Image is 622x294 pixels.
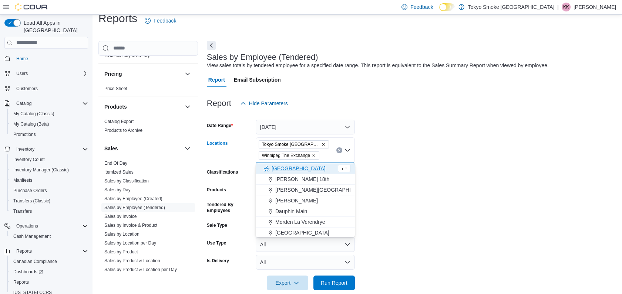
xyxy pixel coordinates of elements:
[104,267,177,272] a: Sales by Product & Location per Day
[207,240,226,246] label: Use Type
[207,99,231,108] h3: Report
[104,145,182,152] button: Sales
[321,142,326,147] button: Remove Tokyo Smoke Canada from selection in this group
[13,99,88,108] span: Catalog
[104,178,149,184] a: Sales by Classification
[104,127,142,133] span: Products to Archive
[16,146,34,152] span: Inventory
[563,3,569,11] span: KK
[13,279,29,285] span: Reports
[104,119,134,124] span: Catalog Export
[104,276,155,281] span: Sales by Product per Day
[7,109,91,119] button: My Catalog (Classic)
[256,185,355,195] button: [PERSON_NAME][GEOGRAPHIC_DATA]
[16,71,28,76] span: Users
[1,68,91,79] button: Users
[1,144,91,154] button: Inventory
[259,151,319,160] span: Winnipeg The Exchange
[98,159,198,286] div: Sales
[104,170,134,175] a: Itemized Sales
[7,277,91,287] button: Reports
[10,165,88,174] span: Inventory Manager (Classic)
[104,187,131,192] a: Sales by Day
[256,174,355,185] button: [PERSON_NAME] 18th
[207,187,226,193] label: Products
[13,145,37,154] button: Inventory
[10,196,88,205] span: Transfers (Classic)
[104,196,162,202] span: Sales by Employee (Created)
[1,53,91,64] button: Home
[271,276,304,290] span: Export
[104,70,122,78] h3: Pricing
[13,84,41,93] a: Customers
[104,205,165,211] span: Sales by Employee (Tendered)
[13,247,88,256] span: Reports
[10,130,88,139] span: Promotions
[104,103,182,110] button: Products
[7,154,91,165] button: Inventory Count
[313,276,355,290] button: Run Report
[13,131,36,137] span: Promotions
[10,257,88,266] span: Canadian Compliance
[312,153,316,158] button: Remove Winnipeg The Exchange from selection in this group
[10,120,88,129] span: My Catalog (Beta)
[13,233,51,239] span: Cash Management
[104,161,127,166] a: End Of Day
[104,258,160,264] span: Sales by Product & Location
[104,70,182,78] button: Pricing
[104,214,137,219] a: Sales by Invoice
[259,140,329,148] span: Tokyo Smoke Canada
[13,145,88,154] span: Inventory
[262,141,320,148] span: Tokyo Smoke [GEOGRAPHIC_DATA]
[468,3,555,11] p: Tokyo Smoke [GEOGRAPHIC_DATA]
[13,99,34,108] button: Catalog
[7,196,91,206] button: Transfers (Classic)
[13,208,32,214] span: Transfers
[10,186,88,195] span: Purchase Orders
[262,152,310,159] span: Winnipeg The Exchange
[10,267,88,276] span: Dashboards
[275,197,318,204] span: [PERSON_NAME]
[275,229,329,236] span: [GEOGRAPHIC_DATA]
[16,56,28,62] span: Home
[562,3,571,11] div: Kelsey Kaneski
[10,278,32,287] a: Reports
[557,3,559,11] p: |
[207,62,549,69] div: View sales totals by tendered employee for a specified date range. This report is equivalent to t...
[16,86,38,92] span: Customers
[13,84,88,93] span: Customers
[410,3,433,11] span: Feedback
[104,53,150,58] a: OCM Weekly Inventory
[10,165,72,174] a: Inventory Manager (Classic)
[104,128,142,133] a: Products to Archive
[10,130,39,139] a: Promotions
[256,195,355,206] button: [PERSON_NAME]
[1,98,91,109] button: Catalog
[104,232,139,237] a: Sales by Location
[208,72,225,87] span: Report
[207,140,228,146] label: Locations
[15,3,48,11] img: Cova
[13,121,49,127] span: My Catalog (Beta)
[104,145,118,152] h3: Sales
[207,123,233,129] label: Date Range
[207,222,227,228] label: Sale Type
[7,185,91,196] button: Purchase Orders
[98,51,198,63] div: OCM
[234,72,281,87] span: Email Subscription
[104,213,137,219] span: Sales by Invoice
[104,258,160,263] a: Sales by Product & Location
[13,54,88,63] span: Home
[104,240,156,246] a: Sales by Location per Day
[98,84,198,96] div: Pricing
[10,109,88,118] span: My Catalog (Classic)
[104,86,127,91] a: Price Sheet
[7,175,91,185] button: Manifests
[275,208,307,215] span: Dauphin Main
[98,117,198,138] div: Products
[142,13,179,28] a: Feedback
[207,53,318,62] h3: Sales by Employee (Tendered)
